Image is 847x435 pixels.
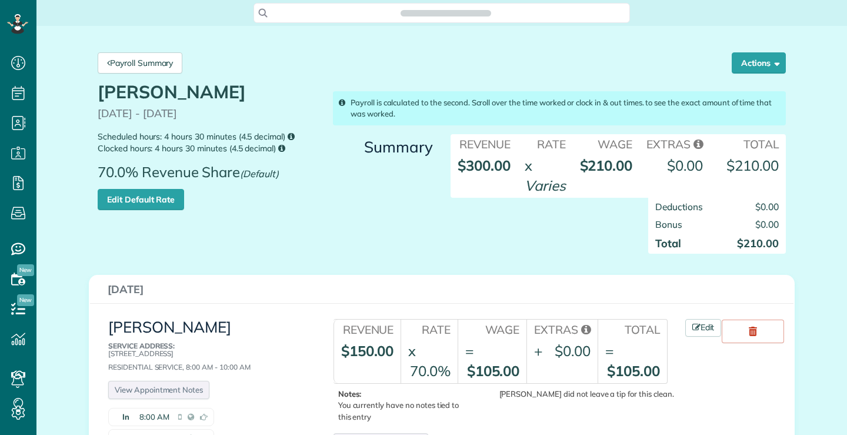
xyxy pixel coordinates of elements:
h1: [PERSON_NAME] [98,82,320,102]
div: [PERSON_NAME] did not leave a tip for this clean. [473,388,674,400]
span: 8:00 AM [139,411,169,423]
strong: $105.00 [607,362,660,380]
strong: $300.00 [458,157,511,174]
div: 70.0% [410,361,451,381]
small: Scheduled hours: 4 hours 30 minutes (4.5 decimal) Clocked hours: 4 hours 30 minutes (4.5 decimal) [98,131,320,155]
h3: Summary [333,139,433,156]
th: Rate [401,320,457,338]
button: Actions [732,52,786,74]
p: [STREET_ADDRESS] [108,342,306,357]
span: Bonus [655,218,682,230]
th: Revenue [334,320,401,338]
strong: $210.00 [580,157,633,174]
em: Varies [525,177,566,194]
div: = [605,341,613,361]
span: 70.0% Revenue Share [98,164,285,189]
strong: $210.00 [726,157,779,174]
a: Edit Default Rate [98,189,184,210]
a: Payroll Summary [98,52,182,74]
b: Notes: [338,389,362,399]
strong: $150.00 [341,342,394,360]
th: Extras [639,134,710,152]
th: Wage [458,320,527,338]
div: Payroll is calculated to the second. Scroll over the time worked or clock in & out times. to see ... [333,91,786,125]
strong: $210.00 [737,237,779,250]
strong: In [109,409,132,426]
h3: [DATE] [108,284,776,295]
span: Deductions [655,201,703,212]
a: View Appointment Notes [108,381,209,399]
th: Rate [518,134,573,152]
div: x [525,155,532,175]
b: Service Address: [108,341,175,350]
em: (Default) [240,168,279,180]
span: Search ZenMaid… [412,7,479,19]
span: $0.00 [755,218,779,230]
th: Extras [526,320,598,338]
th: Total [710,134,786,152]
div: $0.00 [555,341,591,361]
span: $0.00 [755,201,779,212]
div: $0.00 [667,155,703,175]
th: Total [598,320,667,338]
p: [DATE] - [DATE] [98,108,320,119]
th: Revenue [451,134,518,152]
th: Wage [573,134,640,152]
span: New [17,264,34,276]
a: Edit [685,319,722,337]
p: You currently have no notes tied to this entry [338,388,470,422]
div: = [465,341,473,361]
strong: $105.00 [467,362,520,380]
div: + [534,341,542,361]
div: x [408,341,416,361]
div: Residential Service, 8:00 AM - 10:00 AM [108,342,306,371]
a: [PERSON_NAME] [108,317,231,337]
span: New [17,294,34,306]
strong: Total [655,237,681,250]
